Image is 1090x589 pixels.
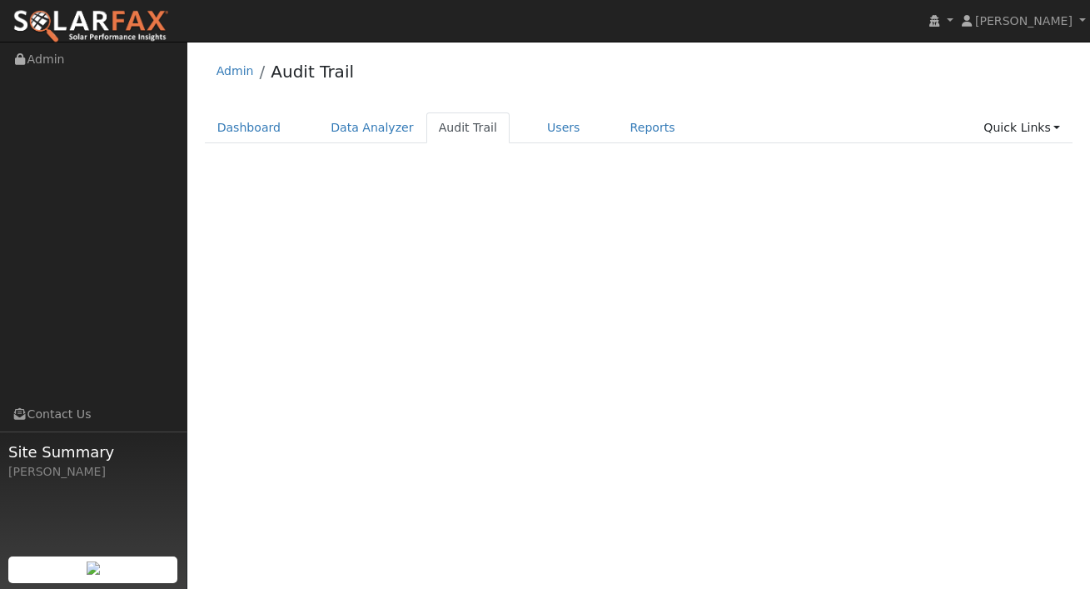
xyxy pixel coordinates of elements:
a: Users [535,112,593,143]
div: [PERSON_NAME] [8,463,178,481]
a: Audit Trail [271,62,354,82]
span: [PERSON_NAME] [975,14,1073,27]
a: Admin [217,64,254,77]
img: retrieve [87,562,100,575]
img: SolarFax [12,9,169,44]
a: Quick Links [971,112,1073,143]
a: Data Analyzer [318,112,426,143]
a: Reports [618,112,688,143]
a: Audit Trail [426,112,510,143]
a: Dashboard [205,112,294,143]
span: Site Summary [8,441,178,463]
